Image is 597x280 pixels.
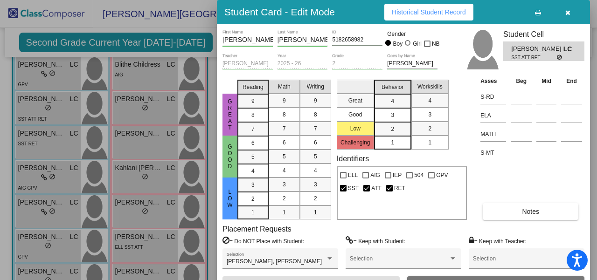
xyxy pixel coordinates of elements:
span: Behavior [382,83,403,91]
span: 3 [283,180,286,189]
span: 4 [314,166,317,175]
span: SST [348,183,359,194]
th: Mid [534,76,559,86]
span: 5 [251,153,255,161]
button: Historical Student Record [384,4,473,20]
input: assessment [480,90,506,104]
span: 3 [314,180,317,189]
span: Low [226,189,234,208]
label: = Keep with Teacher: [469,236,527,246]
span: 3 [391,111,394,119]
span: ELL [348,170,358,181]
th: Beg [508,76,534,86]
span: 7 [251,125,255,133]
span: 7 [283,124,286,133]
span: 1 [283,208,286,217]
span: 4 [391,97,394,105]
span: 8 [251,111,255,119]
input: Enter ID [332,37,382,43]
h3: Student Cell [503,30,584,39]
span: SST ATT RET [511,54,556,61]
span: 1 [251,208,255,217]
span: ATT [371,183,382,194]
span: 1 [314,208,317,217]
span: Historical Student Record [392,8,466,16]
span: 9 [283,96,286,105]
span: Math [278,82,291,91]
span: 3 [428,110,431,119]
input: teacher [222,61,273,67]
span: 2 [314,194,317,203]
h3: Student Card - Edit Mode [224,6,335,18]
span: IEP [393,170,402,181]
span: NB [432,38,440,49]
span: 6 [283,138,286,147]
label: Placement Requests [222,225,292,233]
span: Writing [307,82,324,91]
label: = Keep with Student: [346,236,405,246]
button: Notes [483,203,578,220]
span: Workskills [417,82,443,91]
div: Boy [393,40,403,48]
span: Great [226,98,234,131]
label: = Do NOT Place with Student: [222,236,304,246]
span: 5 [314,152,317,161]
span: 5 [283,152,286,161]
span: RET [394,183,405,194]
span: 6 [251,139,255,147]
span: [PERSON_NAME] [511,44,563,54]
span: [PERSON_NAME], [PERSON_NAME] [227,258,322,265]
span: 2 [428,124,431,133]
span: 2 [251,195,255,203]
span: Reading [243,83,264,91]
span: 4 [283,166,286,175]
span: 1 [391,138,394,147]
input: assessment [480,146,506,160]
span: 4 [428,96,431,105]
span: 8 [314,110,317,119]
span: 4 [251,167,255,175]
span: 8 [283,110,286,119]
span: LC [563,44,576,54]
label: Identifiers [337,154,369,163]
mat-label: Gender [387,30,437,38]
span: 7 [314,124,317,133]
th: End [559,76,584,86]
span: AIG [370,170,380,181]
input: assessment [480,127,506,141]
span: GPV [436,170,448,181]
input: year [278,61,328,67]
span: Notes [522,208,539,215]
div: Girl [412,40,422,48]
th: Asses [478,76,508,86]
input: goes by name [387,61,437,67]
span: 9 [251,97,255,105]
span: 2 [391,125,394,133]
span: 3 [251,181,255,189]
span: 9 [314,96,317,105]
span: 2 [283,194,286,203]
input: assessment [480,109,506,123]
span: 504 [414,170,423,181]
input: grade [332,61,382,67]
span: Good [226,143,234,170]
span: 1 [428,138,431,147]
span: 6 [314,138,317,147]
